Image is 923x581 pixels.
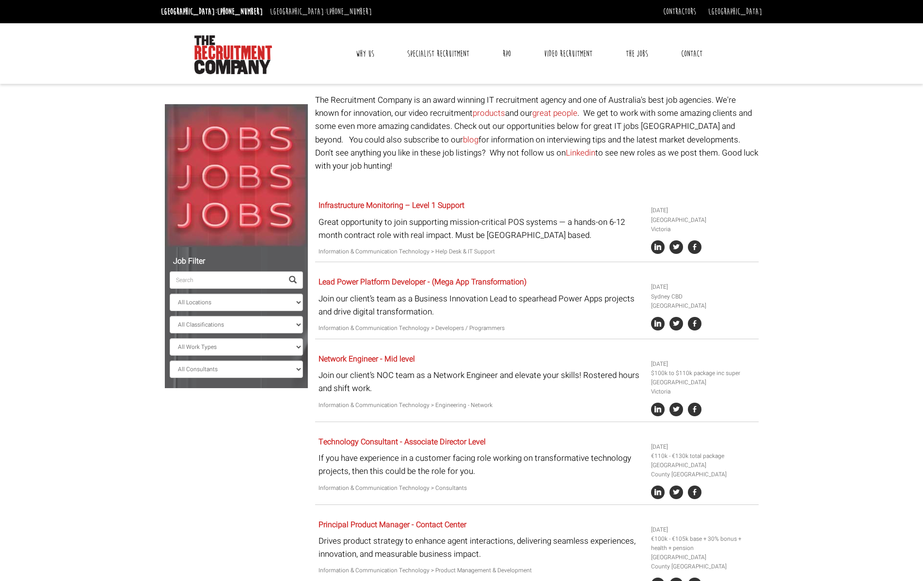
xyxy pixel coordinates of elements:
[318,484,644,493] p: Information & Communication Technology > Consultants
[537,42,600,66] a: Video Recruitment
[349,42,382,66] a: Why Us
[651,283,755,292] li: [DATE]
[463,134,478,146] a: blog
[651,452,755,461] li: €110k - €130k total package
[651,534,755,553] li: €100k - €105k base + 30% bonus + health + pension
[651,525,755,534] li: [DATE]
[318,566,644,575] p: Information & Communication Technology > Product Management & Development
[708,6,762,17] a: [GEOGRAPHIC_DATA]
[159,4,265,19] li: [GEOGRAPHIC_DATA]:
[651,442,755,452] li: [DATE]
[651,292,755,311] li: Sydney CBD [GEOGRAPHIC_DATA]
[473,107,505,119] a: products
[318,369,644,395] p: Join our client’s NOC team as a Network Engineer and elevate your skills! Rostered hours and shif...
[651,216,755,234] li: [GEOGRAPHIC_DATA] Victoria
[165,104,308,247] img: Jobs, Jobs, Jobs
[318,292,644,318] p: Join our client’s team as a Business Innovation Lead to spearhead Power Apps projects and drive d...
[318,452,644,478] p: If you have experience in a customer facing role working on transformative technology projects, t...
[318,353,415,365] a: Network Engineer - Mid level
[318,324,644,333] p: Information & Communication Technology > Developers / Programmers
[400,42,477,66] a: Specialist Recruitment
[566,147,595,159] a: Linkedin
[318,519,466,531] a: Principal Product Manager - Contact Center
[495,42,518,66] a: RPO
[651,360,755,369] li: [DATE]
[217,6,263,17] a: [PHONE_NUMBER]
[663,6,696,17] a: Contractors
[194,35,272,74] img: The Recruitment Company
[651,206,755,215] li: [DATE]
[170,271,283,289] input: Search
[651,461,755,479] li: [GEOGRAPHIC_DATA] County [GEOGRAPHIC_DATA]
[651,369,755,378] li: $100k to $110k package inc super
[315,94,759,173] p: The Recruitment Company is an award winning IT recruitment agency and one of Australia's best job...
[318,436,486,448] a: Technology Consultant - Associate Director Level
[619,42,655,66] a: The Jobs
[318,200,464,211] a: Infrastructure Monitoring – Level 1 Support
[532,107,577,119] a: great people
[651,378,755,396] li: [GEOGRAPHIC_DATA] Victoria
[318,534,644,561] p: Drives product strategy to enhance agent interactions, delivering seamless experiences, innovatio...
[318,216,644,242] p: Great opportunity to join supporting mission-critical POS systems — a hands-on 6-12 month contrac...
[318,247,644,256] p: Information & Communication Technology > Help Desk & IT Support
[318,401,644,410] p: Information & Communication Technology > Engineering - Network
[651,553,755,571] li: [GEOGRAPHIC_DATA] County [GEOGRAPHIC_DATA]
[318,276,526,288] a: Lead Power Platform Developer - (Mega App Transformation)
[268,4,374,19] li: [GEOGRAPHIC_DATA]:
[326,6,372,17] a: [PHONE_NUMBER]
[674,42,710,66] a: Contact
[170,257,303,266] h5: Job Filter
